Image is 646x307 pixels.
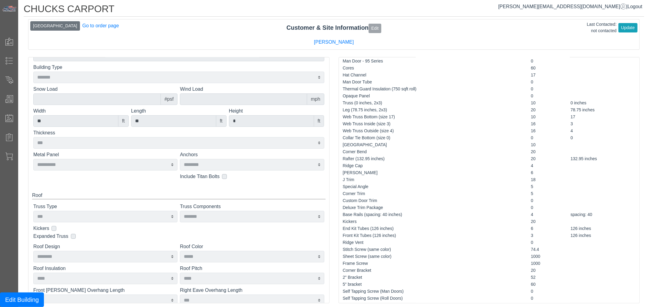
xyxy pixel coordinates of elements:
td: Special Angle [343,183,531,190]
td: Rafter (132.95 inches) [343,155,531,162]
td: Front Kit Tubes (126 inches) [343,232,531,239]
label: Front [PERSON_NAME] Overhang Length [33,287,177,294]
label: Truss Components [180,203,324,210]
td: 1000 [531,260,570,267]
label: Thickness [33,129,324,137]
td: 3 [570,120,636,127]
div: | [498,3,642,10]
label: Roof Pitch [180,265,324,272]
label: Roof Color [180,243,324,250]
td: 126 inches [570,225,636,232]
td: Cores [343,65,531,72]
td: Man Door - 95 Series [343,58,531,65]
td: 10 [531,100,570,106]
td: Leg (78.75 inches, 2x3) [343,106,531,113]
td: Frame Screw [343,260,531,267]
div: ft [216,115,227,127]
label: Roof Insulation [33,265,177,272]
td: Hat Channel [343,72,531,79]
td: Corner Bracket [343,267,531,274]
td: 126 inches [570,232,636,239]
td: Web Truss Bottom (size 17) [343,113,531,120]
td: Base Rails (spacing: 40 inches) [343,211,531,218]
label: Right Eave Overhang Length [180,287,324,294]
td: 0 [531,86,570,93]
td: 0 [531,288,570,295]
td: Custom Door Trim [343,197,531,204]
td: J Trim [343,176,531,183]
label: Wind Load [180,86,324,93]
div: mph [307,93,324,105]
td: Corner Bend [343,148,531,155]
td: 60 [531,65,570,72]
label: Building Type [33,64,324,71]
label: Kickers [33,225,49,232]
td: 20 [531,267,570,274]
a: [PERSON_NAME] [314,39,354,45]
td: Stitch Screw (same color) [343,246,531,253]
td: 0 [570,134,636,141]
h1: CHUCKS CARPORT [24,3,644,17]
td: 4 [531,211,570,218]
td: Self Tapping Screw (Roll Doors) [343,295,531,302]
td: [GEOGRAPHIC_DATA] [343,141,531,148]
td: 0 inches [570,100,636,106]
td: [PERSON_NAME] [343,169,531,176]
div: Customer & Site Information [28,23,639,33]
td: spacing: 40 [570,211,636,218]
label: Anchors [180,151,324,158]
button: [GEOGRAPHIC_DATA] [30,21,80,31]
label: Length [131,107,227,115]
td: Web Truss Outside (size 4) [343,127,531,134]
td: 52 [531,274,570,281]
button: Update [618,23,638,32]
label: Expanded Truss [33,233,68,240]
td: 10 [531,113,570,120]
td: End Kit Tubes (126 inches) [343,225,531,232]
td: Truss (0 inches, 2x3) [343,100,531,106]
td: Thermal Guard Insulation (750 sqft roll) [343,86,531,93]
td: 5 [531,190,570,197]
td: 74.4 [531,246,570,253]
td: Ridge Vent [343,239,531,246]
label: Height [229,107,324,115]
td: 20 [531,106,570,113]
td: 16 [531,127,570,134]
td: 0 [531,93,570,100]
td: Opaque Panel [343,93,531,100]
div: ft [314,115,324,127]
img: Metals Direct Inc Logo [2,5,17,12]
td: 20 [531,218,570,225]
td: 6 [531,169,570,176]
span: Logout [628,4,642,9]
a: Go to order page [82,23,119,28]
td: 17 [531,72,570,79]
td: 5 [531,183,570,190]
label: Roof Design [33,243,177,250]
td: 6 [531,225,570,232]
td: Kickers [343,218,531,225]
div: #psf [161,93,177,105]
td: 0 [531,197,570,204]
td: 2" Bracket [343,274,531,281]
td: Sheet Screw (same color) [343,253,531,260]
td: 5" bracket [343,281,531,288]
td: 0 [531,134,570,141]
td: 0 [531,204,570,211]
label: Width [33,107,129,115]
td: 4 [570,127,636,134]
td: 4 [531,162,570,169]
label: Include Titan Bolts [180,173,220,180]
td: 0 [531,239,570,246]
td: 16 [531,120,570,127]
label: Metal Panel [33,151,177,158]
td: Self Tapping Screw (Man Doors) [343,288,531,295]
td: 132.95 inches [570,155,636,162]
label: Snow Load [33,86,177,93]
td: 0 [531,79,570,86]
td: 20 [531,148,570,155]
div: Roof [32,192,326,199]
td: Ridge Cap [343,162,531,169]
td: Collar Tie Bottom (size 0) [343,134,531,141]
span: [PERSON_NAME][EMAIL_ADDRESS][DOMAIN_NAME] [498,4,626,9]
